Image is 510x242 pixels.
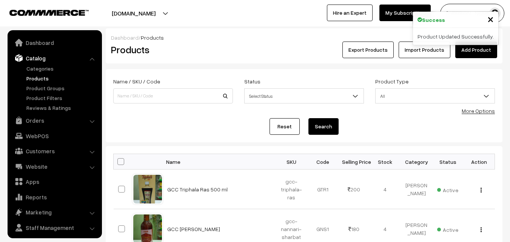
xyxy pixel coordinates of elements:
[432,154,464,170] th: Status
[401,154,432,170] th: Category
[25,74,99,82] a: Products
[437,184,458,194] span: Active
[9,8,75,17] a: COMMMERCE
[437,224,458,234] span: Active
[481,227,482,232] img: Menu
[401,170,432,209] td: [PERSON_NAME]
[399,42,450,58] a: Import Products
[307,170,338,209] td: GTR1
[9,10,89,15] img: COMMMERCE
[9,190,99,204] a: Reports
[327,5,373,21] a: Hire an Expert
[413,28,498,45] div: Product Updated Successfully.
[9,221,99,234] a: Staff Management
[487,13,494,25] button: Close
[25,104,99,112] a: Reviews & Ratings
[111,34,139,41] a: Dashboard
[163,154,276,170] th: Name
[370,170,401,209] td: 4
[9,129,99,143] a: WebPOS
[376,89,495,103] span: All
[422,16,445,24] strong: Success
[25,84,99,92] a: Product Groups
[25,94,99,102] a: Product Filters
[276,154,307,170] th: SKU
[489,8,501,19] img: user
[379,5,431,21] a: My Subscription
[113,88,233,103] input: Name / SKU / Code
[338,154,370,170] th: Selling Price
[308,118,339,135] button: Search
[245,89,364,103] span: Select Status
[9,144,99,158] a: Customers
[455,42,497,58] a: Add Product
[25,65,99,72] a: Categories
[85,4,182,23] button: [DOMAIN_NAME]
[9,114,99,127] a: Orders
[464,154,495,170] th: Action
[375,88,495,103] span: All
[338,170,370,209] td: 200
[375,77,408,85] label: Product Type
[342,42,394,58] button: Export Products
[9,205,99,219] a: Marketing
[370,154,401,170] th: Stock
[141,34,164,41] span: Products
[167,226,220,232] a: GCC [PERSON_NAME]
[276,170,307,209] td: gcc-triphala-ras
[113,77,160,85] label: Name / SKU / Code
[9,175,99,188] a: Apps
[307,154,338,170] th: Code
[440,4,504,23] button: [PERSON_NAME]
[9,36,99,49] a: Dashboard
[111,44,232,55] h2: Products
[244,88,364,103] span: Select Status
[487,12,494,26] span: ×
[462,108,495,114] a: More Options
[9,51,99,65] a: Catalog
[111,34,497,42] div: /
[9,160,99,173] a: Website
[270,118,300,135] a: Reset
[244,77,260,85] label: Status
[481,188,482,193] img: Menu
[167,186,228,193] a: GCC Triphala Ras 500 ml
